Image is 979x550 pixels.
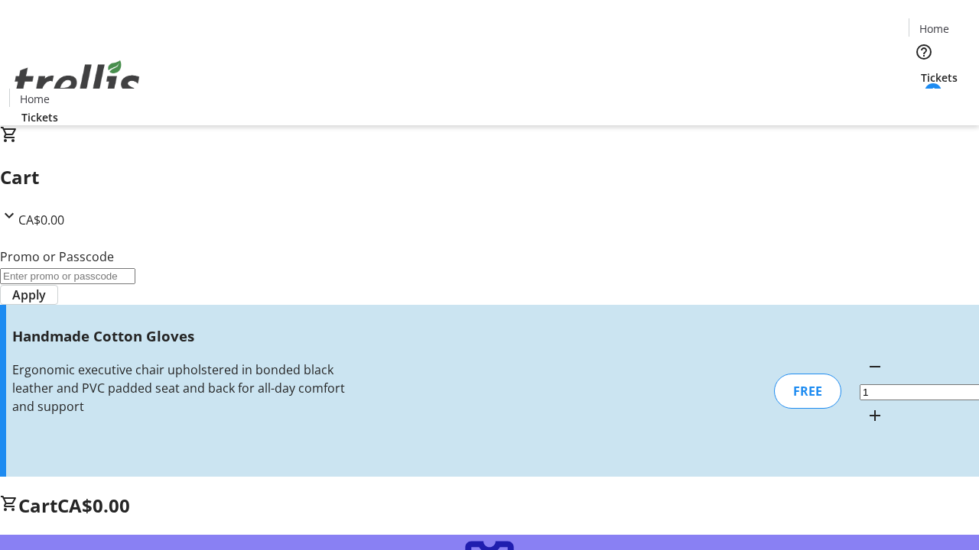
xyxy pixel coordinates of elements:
span: Home [20,91,50,107]
span: Home [919,21,949,37]
span: Apply [12,286,46,304]
div: Ergonomic executive chair upholstered in bonded black leather and PVC padded seat and back for al... [12,361,346,416]
button: Decrement by one [860,351,890,382]
button: Cart [909,86,939,116]
span: Tickets [921,70,958,86]
img: Orient E2E Organization 07HsHlfNg3's Logo [9,44,145,120]
a: Tickets [9,109,70,125]
button: Help [909,37,939,67]
span: CA$0.00 [57,493,130,518]
div: FREE [774,374,841,409]
span: CA$0.00 [18,212,64,228]
h3: Handmade Cotton Gloves [12,325,346,347]
span: Tickets [21,109,58,125]
a: Home [909,21,958,37]
button: Increment by one [860,400,890,431]
a: Tickets [909,70,970,86]
a: Home [10,91,59,107]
